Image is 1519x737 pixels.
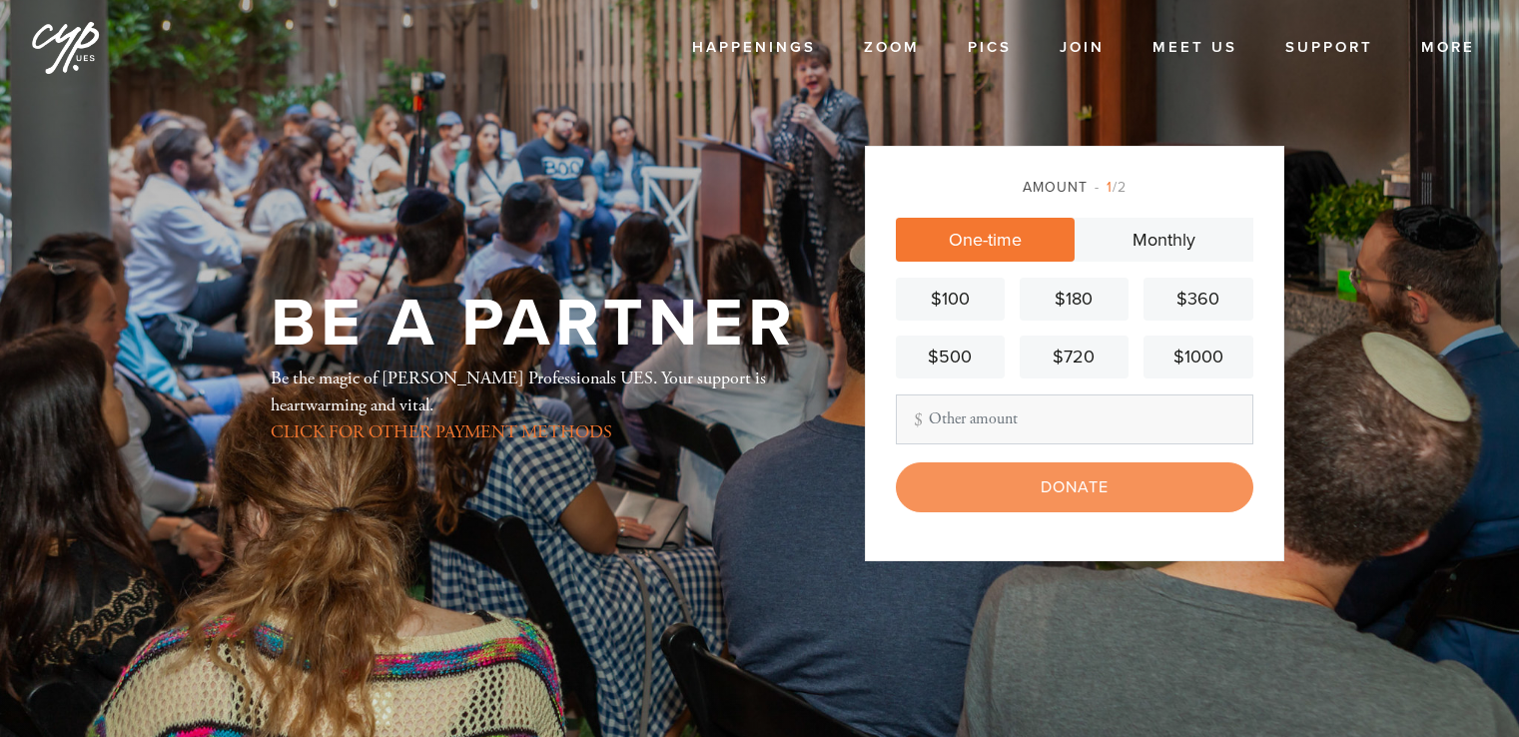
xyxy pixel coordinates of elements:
a: $1000 [1143,336,1252,378]
a: More [1406,29,1490,67]
span: /2 [1095,179,1127,196]
a: Monthly [1075,218,1253,262]
a: $720 [1020,336,1129,378]
div: $500 [904,344,997,370]
a: One-time [896,218,1075,262]
div: Amount [896,177,1253,198]
img: cyp%20logo%20%28Jan%202025%29.png [30,10,102,82]
div: $720 [1028,344,1121,370]
div: Be the magic of [PERSON_NAME] Professionals UES. Your support is heartwarming and vital. [271,365,800,445]
a: Pics [953,29,1027,67]
div: $100 [904,286,997,313]
a: Meet Us [1138,29,1252,67]
h1: Be a Partner [271,292,797,357]
a: $500 [896,336,1005,378]
div: $1000 [1151,344,1244,370]
span: 1 [1107,179,1113,196]
a: Join [1045,29,1120,67]
input: Other amount [896,394,1253,444]
a: CLICK FOR OTHER PAYMENT METHODS [271,420,612,443]
div: $360 [1151,286,1244,313]
div: $180 [1028,286,1121,313]
a: Zoom [849,29,935,67]
a: $360 [1143,278,1252,321]
a: Happenings [677,29,831,67]
a: Support [1270,29,1388,67]
a: $180 [1020,278,1129,321]
a: $100 [896,278,1005,321]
